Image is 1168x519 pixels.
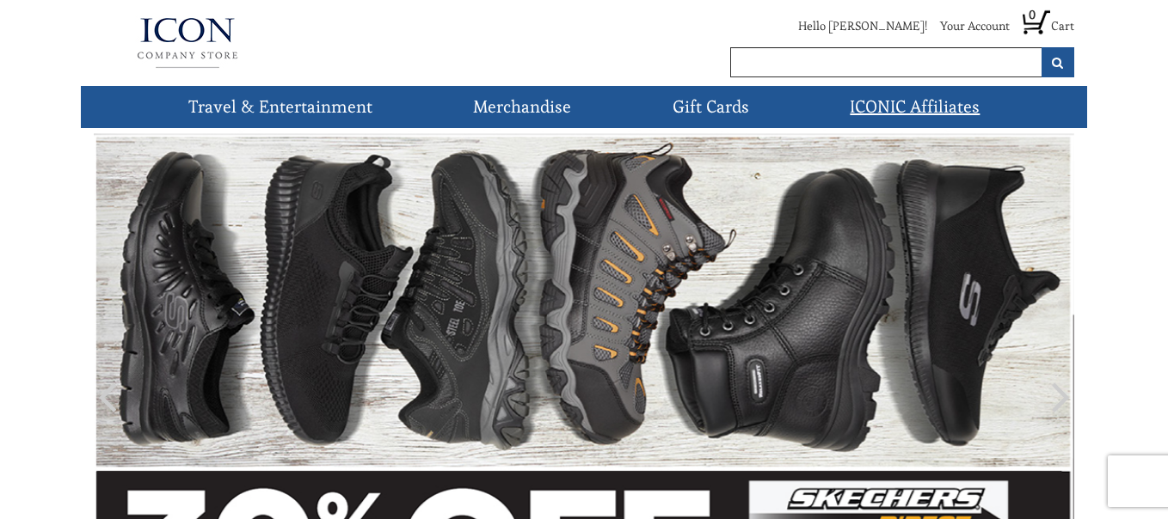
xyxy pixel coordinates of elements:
a: Travel & Entertainment [181,86,379,128]
a: Gift Cards [666,86,756,128]
li: Hello [PERSON_NAME]! [785,17,927,43]
a: Your Account [940,18,1010,34]
a: Merchandise [466,86,578,128]
a: ICONIC Affiliates [843,86,987,128]
a: 0 Cart [1023,18,1074,34]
